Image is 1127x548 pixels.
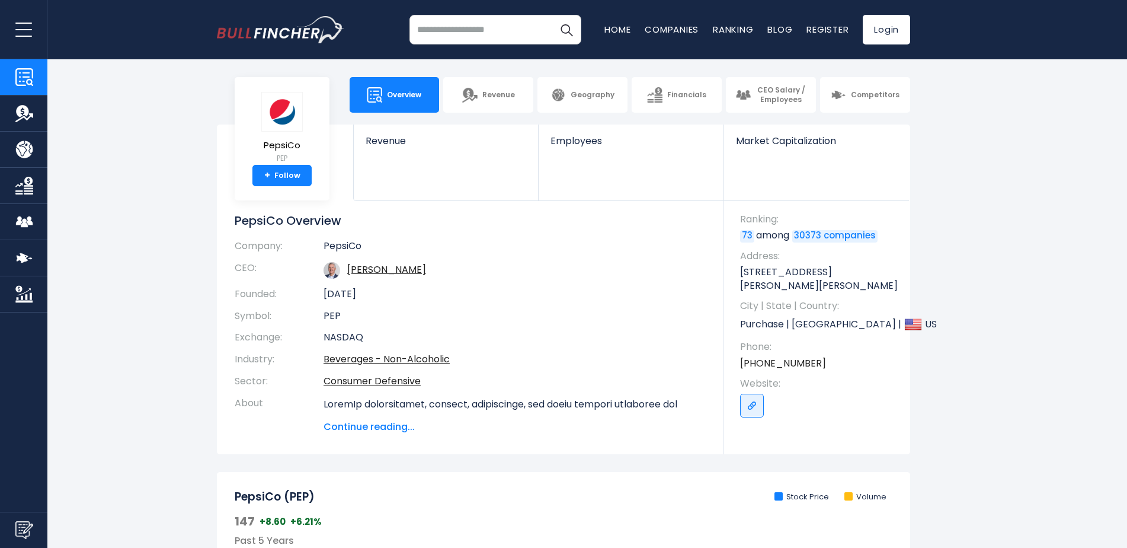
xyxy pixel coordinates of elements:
a: [PHONE_NUMBER] [740,357,826,370]
a: Home [604,23,630,36]
small: PEP [261,153,303,164]
span: Overview [387,90,421,100]
span: Past 5 Years [235,534,294,547]
a: Revenue [443,77,533,113]
li: Stock Price [774,492,829,502]
span: Address: [740,250,898,263]
a: Geography [537,77,627,113]
span: Employees [550,135,711,146]
span: +6.21% [290,516,322,528]
a: Competitors [820,77,910,113]
li: Volume [844,492,886,502]
th: Symbol: [235,305,324,327]
span: +8.60 [260,516,286,528]
a: Consumer Defensive [324,374,421,388]
a: Go to link [740,394,764,418]
a: Market Capitalization [724,125,909,167]
a: Beverages - Non-Alcoholic [324,352,450,366]
span: PepsiCo [261,141,303,151]
td: PepsiCo [324,240,706,257]
th: Sector: [235,371,324,393]
p: [STREET_ADDRESS][PERSON_NAME][PERSON_NAME] [740,266,898,292]
th: About [235,393,324,434]
td: NASDAQ [324,327,706,349]
a: Financials [632,77,722,113]
span: Revenue [366,135,526,146]
img: ramon-laguarta.jpg [324,262,340,279]
span: Geography [571,90,614,100]
span: Financials [667,90,706,100]
a: Register [806,23,849,36]
span: CEO Salary / Employees [755,85,806,104]
td: PEP [324,305,706,327]
span: Website: [740,377,898,390]
th: CEO: [235,257,324,283]
span: Revenue [482,90,515,100]
a: 73 [740,230,754,242]
a: Revenue [354,125,538,167]
a: Employees [539,125,723,167]
img: bullfincher logo [217,16,344,43]
th: Founded: [235,283,324,305]
p: among [740,229,898,242]
p: Purchase | [GEOGRAPHIC_DATA] | US [740,316,898,333]
a: Overview [350,77,440,113]
a: 30373 companies [792,230,878,242]
a: ceo [347,263,426,276]
td: [DATE] [324,283,706,305]
a: Blog [767,23,792,36]
span: Competitors [851,90,899,100]
span: Market Capitalization [736,135,897,146]
strong: + [264,170,270,181]
span: Phone: [740,340,898,353]
h1: PepsiCo Overview [235,213,706,228]
a: Ranking [713,23,753,36]
th: Exchange: [235,327,324,349]
button: Search [552,15,581,44]
a: PepsiCo PEP [261,91,303,165]
span: 147 [235,514,255,529]
a: Login [863,15,910,44]
th: Industry: [235,349,324,371]
th: Company: [235,240,324,257]
span: City | State | Country: [740,300,898,313]
a: Go to homepage [217,16,344,43]
h2: PepsiCo (PEP) [235,490,315,505]
a: +Follow [252,165,312,186]
span: Ranking: [740,213,898,226]
span: Continue reading... [324,420,706,434]
a: Companies [645,23,699,36]
a: CEO Salary / Employees [726,77,816,113]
